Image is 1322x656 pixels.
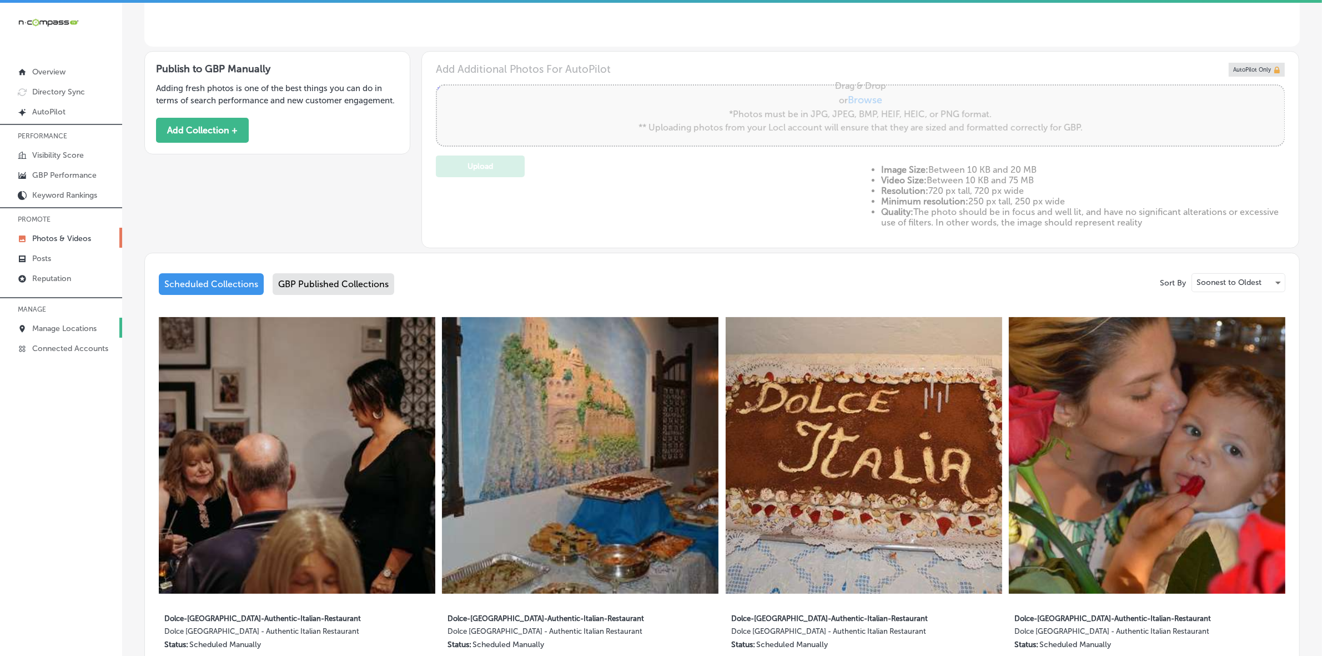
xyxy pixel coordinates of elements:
[18,17,79,28] img: 660ab0bf-5cc7-4cb8-ba1c-48b5ae0f18e60NCTV_CLogo_TV_Black_-500x88.png
[32,87,85,97] p: Directory Sync
[726,317,1002,594] img: Collection thumbnail
[1039,640,1111,649] p: Scheduled Manually
[159,273,264,295] div: Scheduled Collections
[159,317,435,594] img: Collection thumbnail
[164,608,363,627] label: Dolce-[GEOGRAPHIC_DATA]-Authentic-Italian-Restaurant
[32,67,66,77] p: Overview
[32,344,108,353] p: Connected Accounts
[156,63,399,75] h3: Publish to GBP Manually
[156,82,399,107] p: Adding fresh photos is one of the best things you can do in terms of search performance and new c...
[32,171,97,180] p: GBP Performance
[731,608,929,627] label: Dolce-[GEOGRAPHIC_DATA]-Authentic-Italian-Restaurant
[731,640,755,649] p: Status:
[32,107,66,117] p: AutoPilot
[164,627,363,640] label: Dolce [GEOGRAPHIC_DATA] - Authentic Italian Restaurant
[32,234,91,243] p: Photos & Videos
[731,627,929,640] label: Dolce [GEOGRAPHIC_DATA] - Authentic Italian Restaurant
[1197,277,1261,288] p: Soonest to Oldest
[189,640,261,649] p: Scheduled Manually
[32,191,97,200] p: Keyword Rankings
[472,640,544,649] p: Scheduled Manually
[448,640,471,649] p: Status:
[1192,274,1285,292] div: Soonest to Oldest
[32,324,97,333] p: Manage Locations
[448,608,646,627] label: Dolce-[GEOGRAPHIC_DATA]-Authentic-Italian-Restaurant
[1014,640,1038,649] p: Status:
[1009,317,1285,594] img: Collection thumbnail
[164,640,188,649] p: Status:
[32,151,84,160] p: Visibility Score
[442,317,718,594] img: Collection thumbnail
[448,627,646,640] label: Dolce [GEOGRAPHIC_DATA] - Authentic Italian Restaurant
[756,640,828,649] p: Scheduled Manually
[32,274,71,283] p: Reputation
[273,273,394,295] div: GBP Published Collections
[32,254,51,263] p: Posts
[156,118,249,143] button: Add Collection +
[1160,278,1186,288] p: Sort By
[1014,627,1213,640] label: Dolce [GEOGRAPHIC_DATA] - Authentic Italian Restaurant
[1014,608,1213,627] label: Dolce-[GEOGRAPHIC_DATA]-Authentic-Italian-Restaurant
